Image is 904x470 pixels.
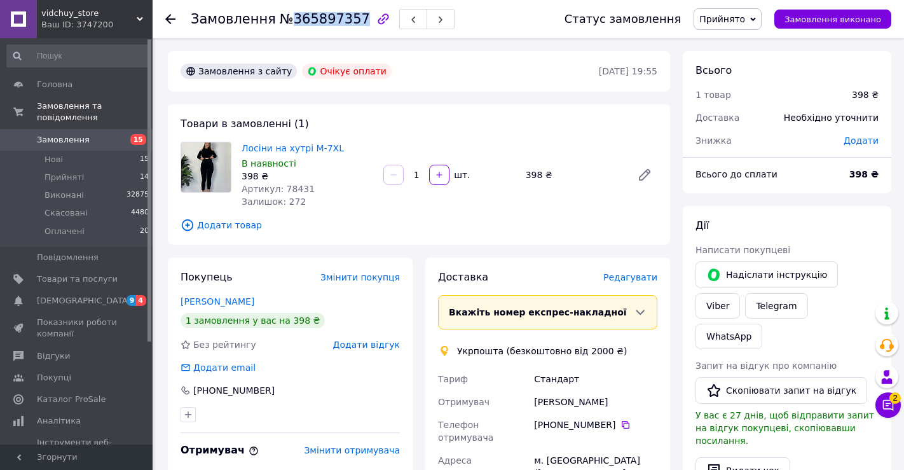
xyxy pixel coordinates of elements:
span: В наявності [242,158,296,169]
div: Стандарт [531,368,660,391]
span: Доставка [695,113,739,123]
button: Скопіювати запит на відгук [695,377,867,404]
span: Виконані [45,190,84,201]
div: 1 замовлення у вас на 398 ₴ [181,313,325,328]
a: [PERSON_NAME] [181,296,254,307]
span: 1 товар [695,90,731,100]
span: Прийняті [45,172,84,183]
div: Повернутися назад [165,13,175,25]
span: 9 [127,295,137,306]
span: Телефон отримувача [438,420,493,443]
span: Запит на відгук про компанію [695,361,837,371]
div: Додати email [192,361,257,374]
span: Замовлення [191,11,276,27]
span: Головна [37,79,72,90]
span: У вас є 27 днів, щоб відправити запит на відгук покупцеві, скопіювавши посилання. [695,410,874,446]
div: Очікує оплати [302,64,392,79]
button: Замовлення виконано [774,10,891,29]
span: Вкажіть номер експрес-накладної [449,307,627,317]
a: Telegram [745,293,807,319]
span: Замовлення виконано [784,15,881,24]
input: Пошук [6,45,150,67]
span: Додати відгук [333,340,400,350]
span: Без рейтингу [193,340,256,350]
div: 398 ₴ [852,88,879,101]
div: Замовлення з сайту [181,64,297,79]
div: Додати email [179,361,257,374]
span: Каталог ProSale [37,394,106,405]
div: Необхідно уточнити [776,104,886,132]
b: 398 ₴ [849,169,879,179]
span: 15 [140,154,149,165]
a: WhatsApp [695,324,762,349]
span: Написати покупцеві [695,245,790,255]
span: Всього [695,64,732,76]
span: 15 [130,134,146,145]
div: [PERSON_NAME] [531,391,660,413]
time: [DATE] 19:55 [599,66,657,76]
span: Скасовані [45,207,88,219]
span: Відгуки [37,350,70,362]
span: Показники роботи компанії [37,317,118,340]
a: Лосіни на хутрі М-7XL [242,143,344,153]
span: [DEMOGRAPHIC_DATA] [37,295,131,307]
span: Товари в замовленні (1) [181,118,309,130]
div: [PHONE_NUMBER] [534,418,657,431]
a: Viber [695,293,740,319]
span: Замовлення [37,134,90,146]
span: Тариф [438,374,468,384]
span: Дії [695,219,709,232]
span: Змінити отримувача [304,445,400,455]
span: Додати [844,135,879,146]
span: Редагувати [603,272,657,282]
span: Покупці [37,372,71,384]
span: Артикул: 78431 [242,184,315,194]
span: Отримувач [181,444,259,456]
span: Всього до сплати [695,169,777,179]
button: Надіслати інструкцію [695,261,838,288]
img: Лосіни на хутрі М-7XL [181,142,231,192]
span: 2 [889,392,901,404]
div: 398 ₴ [521,166,627,184]
span: Інструменти веб-майстра та SEO [37,437,118,460]
span: Залишок: 272 [242,197,306,207]
span: 32875 [127,190,149,201]
a: Редагувати [632,162,657,188]
span: 14 [140,172,149,183]
button: Чат з покупцем2 [875,392,901,418]
span: Знижка [695,135,732,146]
span: Повідомлення [37,252,99,263]
span: Товари та послуги [37,273,118,285]
span: 4480 [131,207,149,219]
span: Прийнято [699,14,745,24]
div: Ваш ID: 3747200 [41,19,153,31]
span: Оплачені [45,226,85,237]
span: Адреса [438,455,472,466]
div: Статус замовлення [565,13,681,25]
span: Покупець [181,271,233,283]
span: vidchuy_store [41,8,137,19]
span: 20 [140,226,149,237]
span: Доставка [438,271,488,283]
span: Замовлення та повідомлення [37,100,153,123]
div: Укрпошта (безкоштовно від 2000 ₴) [454,345,630,357]
span: 4 [136,295,146,306]
div: 398 ₴ [242,170,373,183]
div: [PHONE_NUMBER] [192,384,276,397]
div: шт. [451,169,471,181]
span: Аналітика [37,415,81,427]
span: Змінити покупця [320,272,400,282]
span: №365897357 [280,11,370,27]
span: Отримувач [438,397,490,407]
span: Додати товар [181,218,657,232]
span: Нові [45,154,63,165]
